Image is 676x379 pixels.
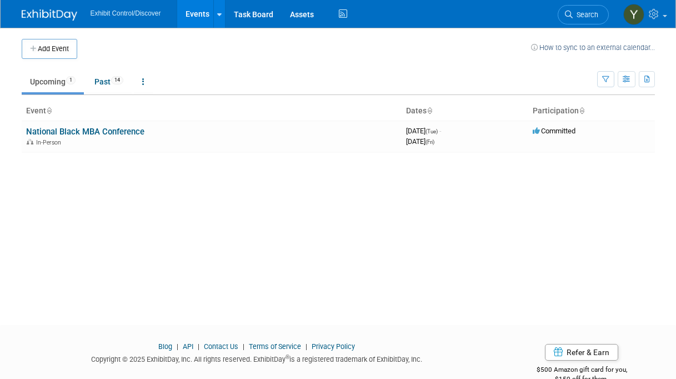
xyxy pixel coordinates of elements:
[158,342,172,351] a: Blog
[303,342,310,351] span: |
[528,102,655,121] th: Participation
[402,102,528,121] th: Dates
[439,127,441,135] span: -
[183,342,193,351] a: API
[22,9,77,21] img: ExhibitDay
[425,128,438,134] span: (Tue)
[111,76,123,84] span: 14
[427,106,432,115] a: Sort by Start Date
[545,344,618,361] a: Refer & Earn
[66,76,76,84] span: 1
[406,137,434,146] span: [DATE]
[406,127,441,135] span: [DATE]
[86,71,132,92] a: Past14
[195,342,202,351] span: |
[91,9,161,17] span: Exhibit Control/Discover
[27,139,33,144] img: In-Person Event
[573,11,598,19] span: Search
[286,354,289,360] sup: ®
[46,106,52,115] a: Sort by Event Name
[579,106,584,115] a: Sort by Participation Type
[22,39,77,59] button: Add Event
[204,342,238,351] a: Contact Us
[22,352,493,365] div: Copyright © 2025 ExhibitDay, Inc. All rights reserved. ExhibitDay is a registered trademark of Ex...
[312,342,355,351] a: Privacy Policy
[240,342,247,351] span: |
[26,127,144,137] a: National Black MBA Conference
[623,4,644,25] img: Yliana Perez
[174,342,181,351] span: |
[533,127,575,135] span: Committed
[249,342,301,351] a: Terms of Service
[531,43,655,52] a: How to sync to an external calendar...
[558,5,609,24] a: Search
[36,139,64,146] span: In-Person
[22,102,402,121] th: Event
[425,139,434,145] span: (Fri)
[22,71,84,92] a: Upcoming1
